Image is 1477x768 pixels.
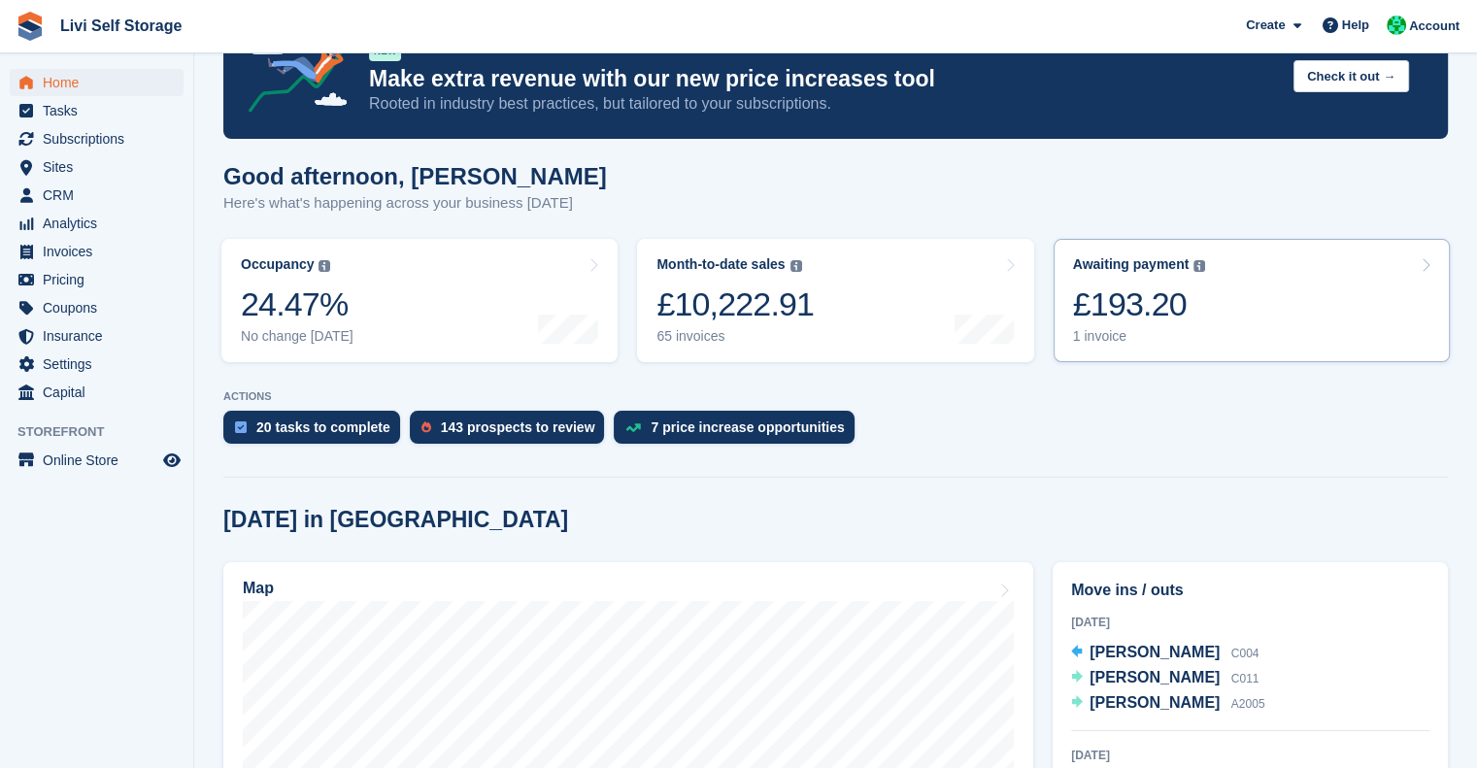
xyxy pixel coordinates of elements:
a: menu [10,322,184,350]
span: Invoices [43,238,159,265]
p: Here's what's happening across your business [DATE] [223,192,607,215]
a: 20 tasks to complete [223,411,410,453]
a: menu [10,294,184,321]
span: Pricing [43,266,159,293]
span: Settings [43,351,159,378]
img: task-75834270c22a3079a89374b754ae025e5fb1db73e45f91037f5363f120a921f8.svg [235,421,247,433]
h1: Good afternoon, [PERSON_NAME] [223,163,607,189]
span: Account [1409,17,1460,36]
img: icon-info-grey-7440780725fd019a000dd9b08b2336e03edf1995a4989e88bcd33f0948082b44.svg [319,260,330,272]
img: Joe Robertson [1387,16,1406,35]
a: menu [10,351,184,378]
a: menu [10,182,184,209]
span: Home [43,69,159,96]
div: [DATE] [1071,614,1429,631]
img: icon-info-grey-7440780725fd019a000dd9b08b2336e03edf1995a4989e88bcd33f0948082b44.svg [790,260,802,272]
span: Capital [43,379,159,406]
h2: [DATE] in [GEOGRAPHIC_DATA] [223,507,568,533]
div: 7 price increase opportunities [651,419,844,435]
span: Coupons [43,294,159,321]
span: Storefront [17,422,193,442]
a: [PERSON_NAME] C004 [1071,641,1259,666]
a: 143 prospects to review [410,411,615,453]
div: £193.20 [1073,284,1206,324]
div: Awaiting payment [1073,256,1190,273]
div: Month-to-date sales [656,256,785,273]
span: [PERSON_NAME] [1090,694,1220,711]
a: menu [10,266,184,293]
span: Help [1342,16,1369,35]
a: menu [10,379,184,406]
a: Month-to-date sales £10,222.91 65 invoices [637,239,1033,362]
span: A2005 [1231,697,1265,711]
a: Preview store [160,449,184,472]
div: 1 invoice [1073,328,1206,345]
img: price-adjustments-announcement-icon-8257ccfd72463d97f412b2fc003d46551f7dbcb40ab6d574587a9cd5c0d94... [232,9,368,119]
p: Rooted in industry best practices, but tailored to your subscriptions. [369,93,1278,115]
span: Sites [43,153,159,181]
a: menu [10,238,184,265]
div: 143 prospects to review [441,419,595,435]
h2: Move ins / outs [1071,579,1429,602]
img: price_increase_opportunities-93ffe204e8149a01c8c9dc8f82e8f89637d9d84a8eef4429ea346261dce0b2c0.svg [625,423,641,432]
img: icon-info-grey-7440780725fd019a000dd9b08b2336e03edf1995a4989e88bcd33f0948082b44.svg [1193,260,1205,272]
div: No change [DATE] [241,328,353,345]
span: Create [1246,16,1285,35]
a: menu [10,69,184,96]
a: [PERSON_NAME] A2005 [1071,691,1264,717]
div: [DATE] [1071,747,1429,764]
div: Occupancy [241,256,314,273]
a: Occupancy 24.47% No change [DATE] [221,239,618,362]
h2: Map [243,580,274,597]
span: CRM [43,182,159,209]
a: menu [10,210,184,237]
span: Insurance [43,322,159,350]
span: C011 [1231,672,1259,685]
p: ACTIONS [223,390,1448,403]
span: C004 [1231,647,1259,660]
a: menu [10,153,184,181]
img: prospect-51fa495bee0391a8d652442698ab0144808aea92771e9ea1ae160a38d050c398.svg [421,421,431,433]
div: 65 invoices [656,328,814,345]
a: Livi Self Storage [52,10,189,42]
div: 24.47% [241,284,353,324]
a: Awaiting payment £193.20 1 invoice [1054,239,1450,362]
p: Make extra revenue with our new price increases tool [369,65,1278,93]
span: [PERSON_NAME] [1090,669,1220,685]
a: menu [10,97,184,124]
span: Tasks [43,97,159,124]
span: Subscriptions [43,125,159,152]
div: £10,222.91 [656,284,814,324]
a: 7 price increase opportunities [614,411,863,453]
span: Online Store [43,447,159,474]
a: menu [10,125,184,152]
img: stora-icon-8386f47178a22dfd0bd8f6a31ec36ba5ce8667c1dd55bd0f319d3a0aa187defe.svg [16,12,45,41]
a: menu [10,447,184,474]
button: Check it out → [1293,60,1409,92]
span: Analytics [43,210,159,237]
div: 20 tasks to complete [256,419,390,435]
a: [PERSON_NAME] C011 [1071,666,1259,691]
span: [PERSON_NAME] [1090,644,1220,660]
